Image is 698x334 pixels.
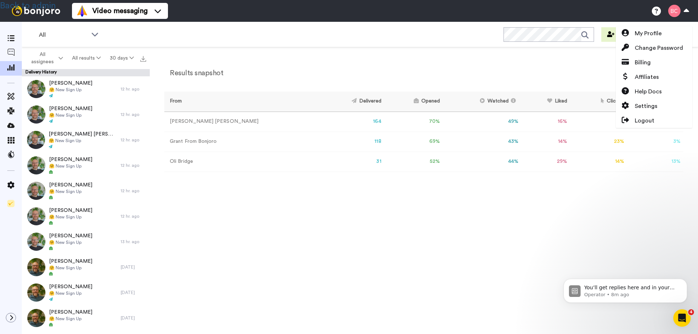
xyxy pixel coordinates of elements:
button: 30 days [105,52,138,65]
th: Clicked [570,92,627,112]
img: Checklist.svg [7,200,15,207]
span: [PERSON_NAME] [49,156,92,163]
span: 🤗 New Sign Up [49,265,92,271]
td: 118 [320,132,384,152]
span: [PERSON_NAME] [49,105,92,112]
td: 43 % [443,132,521,152]
span: My Profile [635,29,662,38]
img: dc37eecf-3755-47d8-b3a9-c48b43c2fa4c-thumb.jpg [27,309,45,327]
img: vm-color.svg [76,5,88,17]
a: My Profile [616,26,692,41]
a: [PERSON_NAME]🤗 New Sign Up[DATE] [22,254,150,280]
span: Affiliates [635,73,659,81]
th: From [164,92,320,112]
a: [PERSON_NAME]🤗 New Sign Up12 hr. ago [22,153,150,178]
td: Oli Bridge [164,152,320,172]
div: 12 hr. ago [121,162,146,168]
img: a8cb2e15-bba9-4dbd-8b5d-9ae274bcf1a4-thumb.jpg [27,80,45,98]
a: [PERSON_NAME]🤗 New Sign Up13 hr. ago [22,229,150,254]
td: 69 % [384,132,443,152]
span: 🤗 New Sign Up [49,214,92,220]
span: [PERSON_NAME] [49,232,92,240]
td: 3 % [627,132,683,152]
td: 31 [320,152,384,172]
a: [PERSON_NAME]🤗 New Sign Up[DATE] [22,305,150,331]
a: Change Password [616,41,692,55]
span: [PERSON_NAME] [49,80,92,87]
div: 12 hr. ago [121,112,146,117]
h2: Results snapshot [164,69,223,77]
td: 70 % [384,112,443,132]
div: [DATE] [121,290,146,295]
div: 12 hr. ago [121,188,146,194]
div: [DATE] [121,315,146,321]
img: 15b7a040-d21c-41d3-b60b-04ae163558ed-thumb.jpg [27,182,45,200]
th: Watched [443,92,521,112]
img: 978449ab-e490-480c-a4de-cc7a9ea822c0-thumb.jpg [27,105,45,124]
img: 290c7fb7-1bfd-436d-87f1-404882024775-thumb.jpg [27,156,45,174]
iframe: Intercom notifications message [553,263,698,314]
td: 44 % [443,152,521,172]
th: Liked [521,92,570,112]
td: 13 % [627,152,683,172]
span: Change Password [635,44,683,52]
td: [PERSON_NAME] [PERSON_NAME] [164,112,320,132]
span: All [39,31,88,39]
img: 7a67f556-358e-4ba0-80ed-bad6ccc211bf-thumb.jpg [27,207,45,225]
span: All assignees [28,51,57,65]
div: 12 hr. ago [121,213,146,219]
span: 🤗 New Sign Up [49,163,92,169]
a: Billing [616,55,692,70]
iframe: Intercom live chat [673,309,691,327]
span: Billing [635,58,651,67]
a: Settings [616,99,692,113]
div: [DATE] [121,264,146,270]
span: 🤗 New Sign Up [49,87,92,93]
span: [PERSON_NAME] [49,258,92,265]
img: b1084a30-ca64-4365-8e32-e5d38f862be8-thumb.jpg [27,283,45,302]
a: [PERSON_NAME]🤗 New Sign Up12 hr. ago [22,178,150,204]
a: [PERSON_NAME]🤗 New Sign Up12 hr. ago [22,76,150,102]
a: [PERSON_NAME]🤗 New Sign Up12 hr. ago [22,102,150,127]
span: [PERSON_NAME] [49,283,92,290]
a: Help Docs [616,84,692,99]
img: export.svg [140,56,146,62]
span: 🤗 New Sign Up [49,112,92,118]
td: 164 [320,112,384,132]
span: 🤗 New Sign Up [49,316,92,322]
a: Logout [616,113,692,128]
span: Video messaging [92,6,148,16]
td: 29 % [521,152,570,172]
td: 16 % [521,112,570,132]
img: 61a6eee3-4f78-40bb-a780-5d4abbd92482-thumb.jpg [27,258,45,276]
div: 12 hr. ago [121,137,146,143]
span: 4 [688,309,694,315]
button: Invite [601,27,637,42]
td: 14 % [570,152,627,172]
td: 9 % [570,112,627,132]
div: 12 hr. ago [121,86,146,92]
span: 🤗 New Sign Up [49,290,92,296]
td: Grant From Bonjoro [164,132,320,152]
td: 14 % [521,132,570,152]
span: 🤗 New Sign Up [49,138,117,144]
div: Delivery History [22,69,150,76]
span: Settings [635,102,657,110]
td: 49 % [443,112,521,132]
img: ea182fbd-8bab-4891-b595-cc9f9dbfeb44-thumb.jpg [27,233,45,251]
th: Opened [384,92,443,112]
span: [PERSON_NAME] [49,207,92,214]
a: [PERSON_NAME]🤗 New Sign Up12 hr. ago [22,204,150,229]
img: 10678966-cfea-4ccf-a3f4-1e84900fd1a3-thumb.jpg [27,131,45,149]
span: [PERSON_NAME] [PERSON_NAME] [49,130,117,138]
td: 52 % [384,152,443,172]
th: Delivered [320,92,384,112]
span: Help Docs [635,87,662,96]
span: [PERSON_NAME] [49,181,92,189]
button: All results [68,52,105,65]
